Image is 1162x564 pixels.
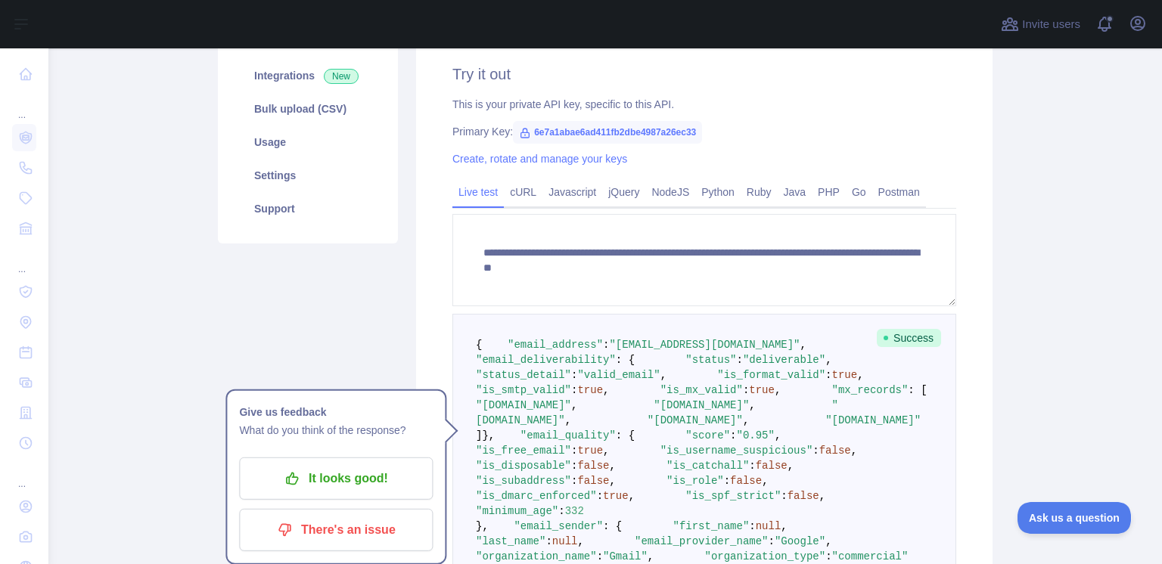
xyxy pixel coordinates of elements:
[756,520,781,532] span: null
[571,384,577,396] span: :
[603,550,648,562] span: "Gmail"
[236,159,380,192] a: Settings
[552,535,578,547] span: null
[513,121,702,144] span: 6e7a1abae6ad411fb2dbe4987a26ec33
[877,329,941,347] span: Success
[1022,16,1080,33] span: Invite users
[819,490,825,502] span: ,
[476,354,616,366] span: "email_deliverability"
[775,384,781,396] span: ,
[872,180,926,204] a: Postman
[577,535,583,547] span: ,
[236,192,380,225] a: Support
[571,475,577,487] span: :
[239,457,433,500] button: It looks good!
[825,535,831,547] span: ,
[476,399,838,426] span: "[DOMAIN_NAME]"
[12,245,36,275] div: ...
[825,354,831,366] span: ,
[825,369,831,381] span: :
[476,505,558,517] span: "minimum_age"
[660,384,743,396] span: "is_mx_valid"
[998,12,1083,36] button: Invite users
[673,520,749,532] span: "first_name"
[476,339,482,351] span: {
[571,445,577,457] span: :
[236,92,380,126] a: Bulk upload (CSV)
[476,535,545,547] span: "last_name"
[603,490,629,502] span: true
[12,91,36,121] div: ...
[743,414,749,426] span: ,
[832,550,909,562] span: "commercial"
[685,429,730,442] span: "score"
[597,490,603,502] span: :
[558,505,564,517] span: :
[239,509,433,551] button: There's an issue
[846,180,872,204] a: Go
[609,339,800,351] span: "[EMAIL_ADDRESS][DOMAIN_NAME]"
[476,475,571,487] span: "is_subaddress"
[476,490,597,502] span: "is_dmarc_enforced"
[857,369,863,381] span: ,
[577,475,609,487] span: false
[476,429,482,442] span: ]
[685,354,736,366] span: "status"
[717,369,825,381] span: "is_format_valid"
[769,535,775,547] span: :
[629,490,635,502] span: ,
[800,339,806,351] span: ,
[749,399,755,411] span: ,
[775,535,825,547] span: "Google"
[452,153,627,165] a: Create, rotate and manage your keys
[577,445,603,457] span: true
[685,490,781,502] span: "is_spf_strict"
[571,399,577,411] span: ,
[609,460,615,472] span: ,
[239,421,433,439] p: What do you think of the response?
[545,535,551,547] span: :
[908,384,927,396] span: : [
[452,97,956,112] div: This is your private API key, specific to this API.
[504,180,542,204] a: cURL
[775,429,781,442] span: ,
[324,69,359,84] span: New
[741,180,778,204] a: Ruby
[749,460,755,472] span: :
[648,550,654,562] span: ,
[788,460,794,472] span: ,
[743,384,749,396] span: :
[660,369,666,381] span: ,
[571,460,577,472] span: :
[851,445,857,457] span: ,
[730,429,736,442] span: :
[616,429,635,442] span: : {
[781,490,787,502] span: :
[239,403,433,421] h1: Give us feedback
[476,520,489,532] span: },
[236,126,380,159] a: Usage
[452,180,504,204] a: Live test
[730,475,762,487] span: false
[12,460,36,490] div: ...
[476,399,571,411] span: "[DOMAIN_NAME]"
[756,460,788,472] span: false
[660,445,813,457] span: "is_username_suspicious"
[812,445,819,457] span: :
[603,384,609,396] span: ,
[577,369,660,381] span: "valid_email"
[603,445,609,457] span: ,
[832,384,909,396] span: "mx_records"
[476,460,571,472] span: "is_disposable"
[743,354,825,366] span: "deliverable"
[482,429,495,442] span: },
[577,460,609,472] span: false
[609,475,615,487] span: ,
[648,414,743,426] span: "[DOMAIN_NAME]"
[825,414,921,426] span: "[DOMAIN_NAME]"
[603,520,622,532] span: : {
[452,124,956,139] div: Primary Key:
[603,339,609,351] span: :
[788,490,819,502] span: false
[1018,502,1132,534] iframe: Toggle Customer Support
